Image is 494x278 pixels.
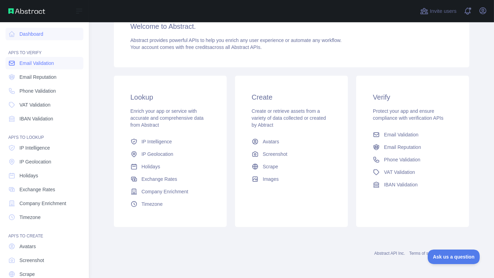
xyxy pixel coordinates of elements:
[131,22,453,31] h3: Welcome to Abstract.
[384,131,418,138] span: Email Validation
[249,148,334,160] a: Screenshot
[19,243,36,250] span: Avatars
[6,197,83,210] a: Company Enrichment
[142,151,174,158] span: IP Geolocation
[430,7,457,15] span: Invite users
[263,138,279,145] span: Avatars
[142,163,160,170] span: Holidays
[19,158,51,165] span: IP Geolocation
[409,251,439,256] a: Terms of service
[142,201,163,208] span: Timezone
[384,156,420,163] span: Phone Validation
[131,37,342,43] span: Abstract provides powerful APIs to help you enrich any user experience or automate any workflow.
[252,108,326,128] span: Create or retrieve assets from a variety of data collected or created by Abtract
[19,257,44,264] span: Screenshot
[249,173,334,185] a: Images
[374,251,405,256] a: Abstract API Inc.
[19,115,53,122] span: IBAN Validation
[6,169,83,182] a: Holidays
[6,126,83,140] div: API'S TO LOOKUP
[252,92,331,102] h3: Create
[6,42,83,56] div: API'S TO VERIFY
[131,92,210,102] h3: Lookup
[142,138,172,145] span: IP Intelligence
[19,186,55,193] span: Exchange Rates
[370,153,455,166] a: Phone Validation
[19,60,54,67] span: Email Validation
[6,240,83,253] a: Avatars
[419,6,458,17] button: Invite users
[384,144,421,151] span: Email Reputation
[19,74,57,81] span: Email Reputation
[373,92,452,102] h3: Verify
[6,155,83,168] a: IP Geolocation
[19,214,41,221] span: Timezone
[6,99,83,111] a: VAT Validation
[6,112,83,125] a: IBAN Validation
[263,176,279,183] span: Images
[6,57,83,69] a: Email Validation
[373,108,443,121] span: Protect your app and ensure compliance with verification APIs
[128,173,213,185] a: Exchange Rates
[19,87,56,94] span: Phone Validation
[263,151,287,158] span: Screenshot
[131,44,262,50] span: Your account comes with across all Abstract APIs.
[19,200,66,207] span: Company Enrichment
[128,135,213,148] a: IP Intelligence
[6,85,83,97] a: Phone Validation
[384,181,418,188] span: IBAN Validation
[131,108,204,128] span: Enrich your app or service with accurate and comprehensive data from Abstract
[370,178,455,191] a: IBAN Validation
[6,211,83,224] a: Timezone
[6,254,83,267] a: Screenshot
[19,271,35,278] span: Scrape
[370,141,455,153] a: Email Reputation
[128,148,213,160] a: IP Geolocation
[384,169,415,176] span: VAT Validation
[19,144,50,151] span: IP Intelligence
[249,135,334,148] a: Avatars
[19,101,50,108] span: VAT Validation
[128,160,213,173] a: Holidays
[8,8,45,14] img: Abstract API
[142,176,177,183] span: Exchange Rates
[128,185,213,198] a: Company Enrichment
[186,44,210,50] span: free credits
[6,183,83,196] a: Exchange Rates
[428,250,480,264] iframe: Toggle Customer Support
[370,166,455,178] a: VAT Validation
[142,188,189,195] span: Company Enrichment
[19,172,38,179] span: Holidays
[6,71,83,83] a: Email Reputation
[249,160,334,173] a: Scrape
[6,225,83,239] div: API'S TO CREATE
[263,163,278,170] span: Scrape
[6,28,83,40] a: Dashboard
[370,128,455,141] a: Email Validation
[6,142,83,154] a: IP Intelligence
[128,198,213,210] a: Timezone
